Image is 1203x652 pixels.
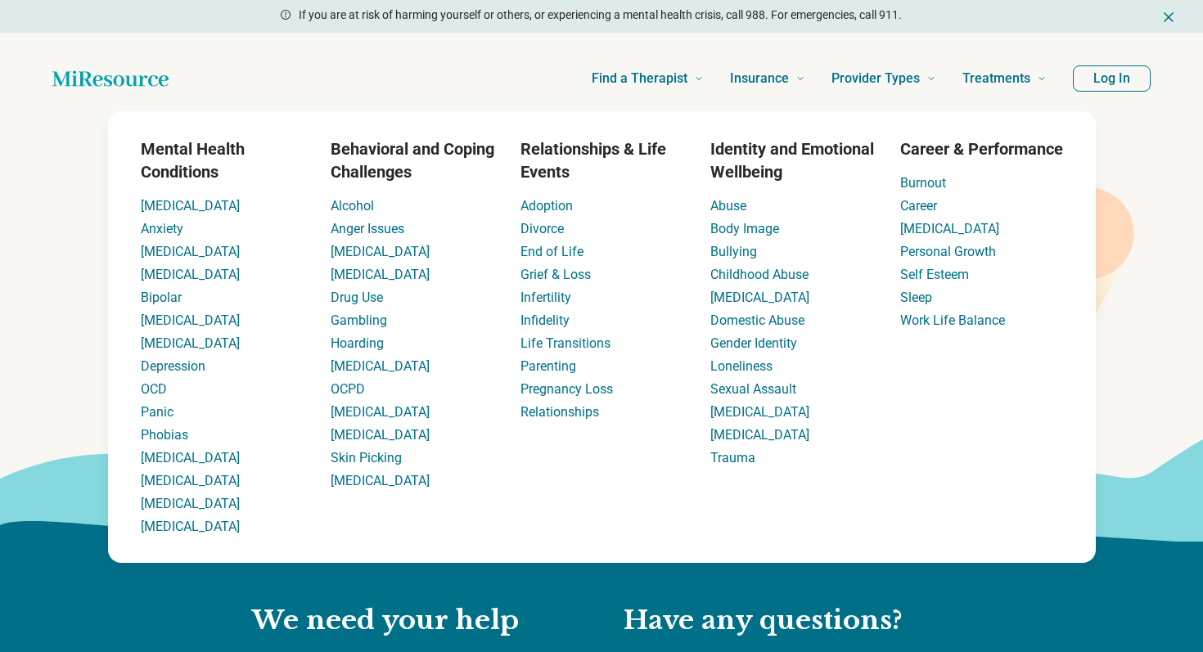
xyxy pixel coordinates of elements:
a: OCPD [331,381,365,397]
h2: We need your help [252,604,591,638]
a: Grief & Loss [520,267,591,282]
a: Body Image [710,221,779,236]
h2: Have any questions? [624,604,951,638]
a: Burnout [900,175,946,191]
a: Relationships [520,404,599,420]
a: Gambling [331,313,387,328]
a: Sleep [900,290,932,305]
a: Childhood Abuse [710,267,809,282]
a: Adoption [520,198,573,214]
p: If you are at risk of harming yourself or others, or experiencing a mental health crisis, call 98... [299,7,902,24]
span: Find a Therapist [592,67,687,90]
a: Pregnancy Loss [520,381,613,397]
a: [MEDICAL_DATA] [141,267,240,282]
a: [MEDICAL_DATA] [900,221,999,236]
a: Loneliness [710,358,773,374]
span: Insurance [730,67,789,90]
a: Insurance [730,46,805,111]
a: Work Life Balance [900,313,1005,328]
a: Anger Issues [331,221,404,236]
a: Anxiety [141,221,183,236]
a: [MEDICAL_DATA] [331,358,430,374]
a: [MEDICAL_DATA] [331,267,430,282]
a: Home page [52,62,169,95]
a: Bullying [710,244,757,259]
button: Log In [1073,65,1151,92]
a: [MEDICAL_DATA] [141,519,240,534]
a: Provider Types [831,46,936,111]
a: Gender Identity [710,335,797,351]
span: Treatments [962,67,1030,90]
a: Drug Use [331,290,383,305]
a: [MEDICAL_DATA] [331,473,430,488]
h3: Mental Health Conditions [141,137,304,183]
a: Panic [141,404,173,420]
div: Find a Therapist [10,111,1194,563]
a: [MEDICAL_DATA] [141,496,240,511]
a: [MEDICAL_DATA] [141,244,240,259]
a: Treatments [962,46,1047,111]
a: Trauma [710,450,755,465]
h3: Identity and Emotional Wellbeing [710,137,874,183]
a: Sexual Assault [710,381,796,397]
a: Parenting [520,358,576,374]
h3: Relationships & Life Events [520,137,684,183]
a: OCD [141,381,167,397]
a: [MEDICAL_DATA] [141,198,240,214]
a: [MEDICAL_DATA] [141,313,240,328]
a: Career [900,198,937,214]
a: [MEDICAL_DATA] [141,450,240,465]
a: [MEDICAL_DATA] [710,404,809,420]
a: Divorce [520,221,564,236]
a: Infertility [520,290,571,305]
a: Skin Picking [331,450,402,465]
button: Dismiss [1160,7,1177,26]
a: Infidelity [520,313,570,328]
a: Phobias [141,427,188,443]
a: Alcohol [331,198,374,214]
h3: Behavioral and Coping Challenges [331,137,494,183]
a: [MEDICAL_DATA] [710,427,809,443]
a: Find a Therapist [592,46,704,111]
a: [MEDICAL_DATA] [331,244,430,259]
span: Provider Types [831,67,920,90]
a: Abuse [710,198,746,214]
a: [MEDICAL_DATA] [331,404,430,420]
a: [MEDICAL_DATA] [141,335,240,351]
a: Hoarding [331,335,384,351]
h3: Career & Performance [900,137,1063,160]
a: [MEDICAL_DATA] [710,290,809,305]
a: Self Esteem [900,267,969,282]
a: [MEDICAL_DATA] [141,473,240,488]
a: Depression [141,358,205,374]
a: [MEDICAL_DATA] [331,427,430,443]
a: Bipolar [141,290,182,305]
a: Life Transitions [520,335,611,351]
a: End of Life [520,244,583,259]
a: Domestic Abuse [710,313,804,328]
a: Personal Growth [900,244,996,259]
